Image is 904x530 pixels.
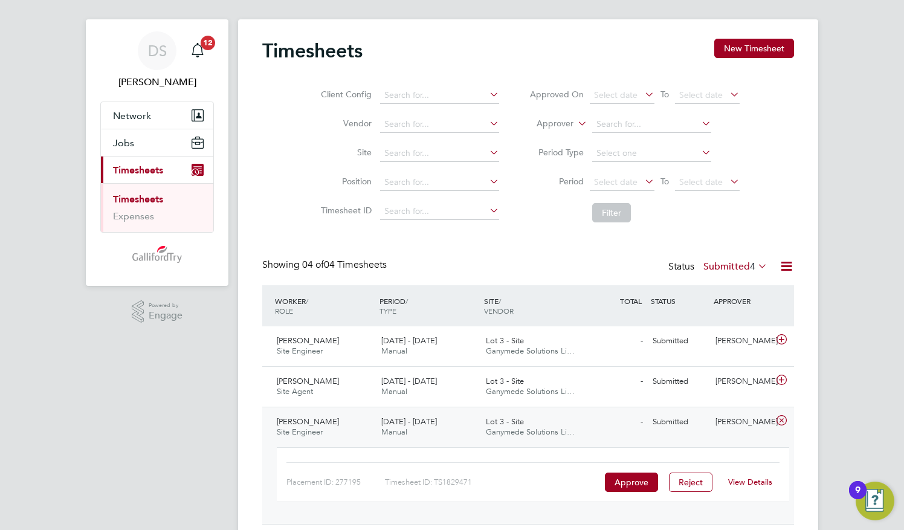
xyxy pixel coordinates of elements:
span: Jobs [113,137,134,149]
span: VENDOR [484,306,514,315]
nav: Main navigation [86,19,228,286]
input: Search for... [592,116,711,133]
img: gallifordtry-logo-retina.png [132,245,182,264]
button: Open Resource Center, 9 new notifications [856,482,894,520]
button: Jobs [101,129,213,156]
div: Placement ID: 277195 [286,473,385,492]
span: 12 [201,36,215,50]
div: Status [668,259,770,276]
span: Ganymede Solutions Li… [486,427,575,437]
span: [DATE] - [DATE] [381,416,437,427]
span: Site Engineer [277,346,323,356]
span: [PERSON_NAME] [277,376,339,386]
div: - [585,331,648,351]
label: Vendor [317,118,372,129]
input: Select one [592,145,711,162]
span: 4 [750,260,755,273]
input: Search for... [380,203,499,220]
label: Approved On [529,89,584,100]
a: Timesheets [113,193,163,205]
label: Period [529,176,584,187]
span: [DATE] - [DATE] [381,376,437,386]
label: Site [317,147,372,158]
span: Select date [594,176,638,187]
input: Search for... [380,87,499,104]
div: WORKER [272,290,376,322]
div: APPROVER [711,290,773,312]
span: Network [113,110,151,121]
span: Powered by [149,300,182,311]
div: Submitted [648,412,711,432]
span: [DATE] - [DATE] [381,335,437,346]
label: Timesheet ID [317,205,372,216]
span: / [405,296,408,306]
span: Timesheets [113,164,163,176]
span: Select date [679,89,723,100]
span: / [499,296,501,306]
span: Ganymede Solutions Li… [486,386,575,396]
div: - [585,412,648,432]
span: 04 of [302,259,324,271]
span: Select date [594,89,638,100]
span: Engage [149,311,182,321]
div: SITE [481,290,586,322]
button: Approve [605,473,658,492]
span: Site Engineer [277,427,323,437]
div: [PERSON_NAME] [711,331,773,351]
span: Lot 3 - Site [486,416,524,427]
button: Timesheets [101,157,213,183]
span: 04 Timesheets [302,259,387,271]
input: Search for... [380,145,499,162]
a: Go to home page [100,245,214,264]
label: Submitted [703,260,767,273]
span: Manual [381,346,407,356]
div: Timesheets [101,183,213,232]
input: Search for... [380,174,499,191]
span: Site Agent [277,386,313,396]
div: - [585,372,648,392]
label: Approver [519,118,573,130]
span: ROLE [275,306,293,315]
span: Lot 3 - Site [486,335,524,346]
label: Period Type [529,147,584,158]
span: Manual [381,427,407,437]
span: DS [148,43,167,59]
span: To [657,86,673,102]
button: Reject [669,473,712,492]
span: Lot 3 - Site [486,376,524,386]
span: To [657,173,673,189]
span: Manual [381,386,407,396]
span: TOTAL [620,296,642,306]
div: Submitted [648,331,711,351]
span: Ganymede Solutions Li… [486,346,575,356]
span: [PERSON_NAME] [277,335,339,346]
input: Search for... [380,116,499,133]
a: DS[PERSON_NAME] [100,31,214,89]
div: Submitted [648,372,711,392]
a: Expenses [113,210,154,222]
button: Network [101,102,213,129]
a: Powered byEngage [132,300,183,323]
span: Select date [679,176,723,187]
a: View Details [728,477,772,487]
button: Filter [592,203,631,222]
span: / [306,296,308,306]
h2: Timesheets [262,39,363,63]
div: STATUS [648,290,711,312]
div: 9 [855,490,860,506]
label: Position [317,176,372,187]
button: New Timesheet [714,39,794,58]
div: [PERSON_NAME] [711,372,773,392]
span: TYPE [379,306,396,315]
div: Timesheet ID: TS1829471 [385,473,602,492]
span: David Shaw [100,75,214,89]
div: [PERSON_NAME] [711,412,773,432]
div: Showing [262,259,389,271]
div: PERIOD [376,290,481,322]
a: 12 [186,31,210,70]
label: Client Config [317,89,372,100]
span: [PERSON_NAME] [277,416,339,427]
